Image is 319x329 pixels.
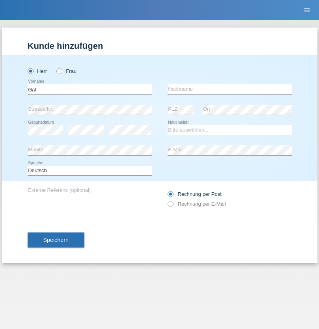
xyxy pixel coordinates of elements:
[168,201,226,207] label: Rechnung per E-Mail
[168,201,173,211] input: Rechnung per E-Mail
[303,6,311,14] i: menu
[28,41,292,51] h1: Kunde hinzufügen
[168,191,222,197] label: Rechnung per Post
[28,68,47,74] label: Herr
[299,7,315,12] a: menu
[56,68,62,73] input: Frau
[56,68,76,74] label: Frau
[28,232,84,247] button: Speichern
[28,68,33,73] input: Herr
[43,237,69,243] span: Speichern
[168,191,173,201] input: Rechnung per Post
